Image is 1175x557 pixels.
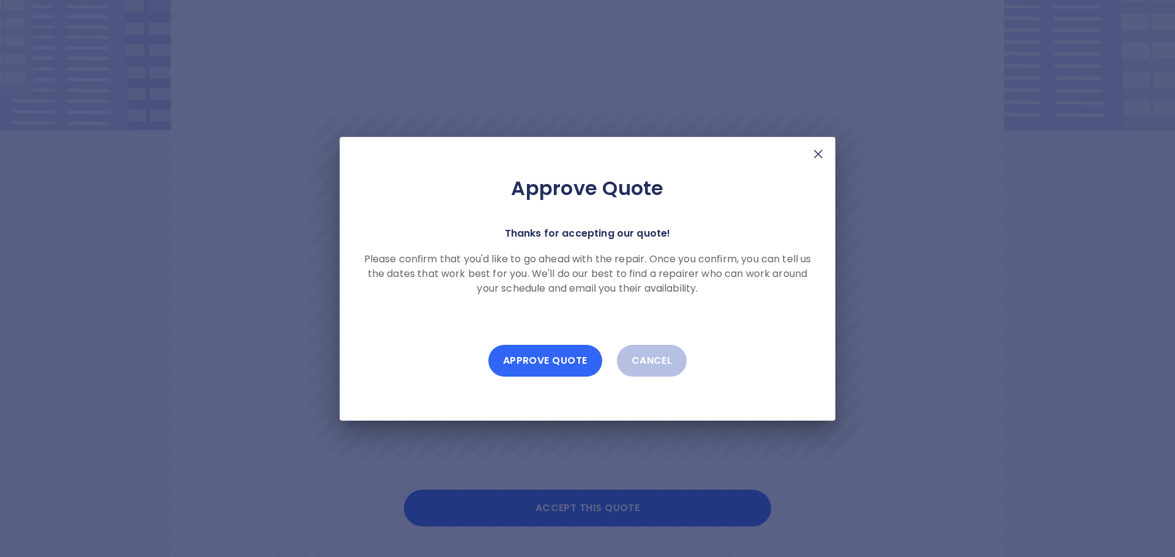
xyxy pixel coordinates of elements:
[359,176,816,201] h2: Approve Quote
[617,345,687,377] button: Cancel
[811,147,826,161] img: X Mark
[488,345,602,377] button: Approve Quote
[505,225,671,242] p: Thanks for accepting our quote!
[359,252,816,296] p: Please confirm that you'd like to go ahead with the repair. Once you confirm, you can tell us the...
